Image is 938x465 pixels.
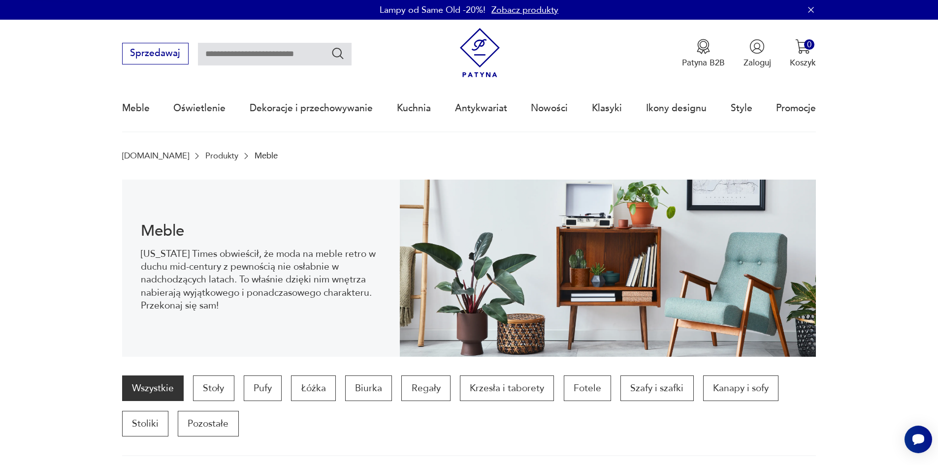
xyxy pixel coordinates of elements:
[776,86,816,131] a: Promocje
[331,46,345,61] button: Szukaj
[401,375,450,401] a: Regały
[804,39,814,50] div: 0
[790,39,816,68] button: 0Koszyk
[122,50,189,58] a: Sprzedawaj
[905,426,932,453] iframe: Smartsupp widget button
[193,375,234,401] a: Stoły
[380,4,485,16] p: Lampy od Same Old -20%!
[531,86,568,131] a: Nowości
[455,86,507,131] a: Antykwariat
[460,375,554,401] a: Krzesła i taborety
[682,57,725,68] p: Patyna B2B
[620,375,693,401] a: Szafy i szafki
[455,28,505,78] img: Patyna - sklep z meblami i dekoracjami vintage
[491,4,558,16] a: Zobacz produkty
[795,39,810,54] img: Ikona koszyka
[564,375,611,401] a: Fotele
[744,57,771,68] p: Zaloguj
[250,86,373,131] a: Dekoracje i przechowywanie
[749,39,765,54] img: Ikonka użytkownika
[744,39,771,68] button: Zaloguj
[141,224,381,238] h1: Meble
[682,39,725,68] a: Ikona medaluPatyna B2B
[291,375,335,401] a: Łóżka
[682,39,725,68] button: Patyna B2B
[790,57,816,68] p: Koszyk
[173,86,226,131] a: Oświetlenie
[696,39,711,54] img: Ikona medalu
[244,375,282,401] a: Pufy
[141,248,381,312] p: [US_STATE] Times obwieścił, że moda na meble retro w duchu mid-century z pewnością nie osłabnie w...
[592,86,622,131] a: Klasyki
[122,411,168,436] a: Stoliki
[646,86,707,131] a: Ikony designu
[122,86,150,131] a: Meble
[703,375,778,401] a: Kanapy i sofy
[122,375,184,401] a: Wszystkie
[345,375,392,401] a: Biurka
[397,86,431,131] a: Kuchnia
[731,86,752,131] a: Style
[178,411,238,436] a: Pozostałe
[122,151,189,160] a: [DOMAIN_NAME]
[255,151,278,160] p: Meble
[205,151,238,160] a: Produkty
[122,43,189,64] button: Sprzedawaj
[400,180,816,357] img: Meble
